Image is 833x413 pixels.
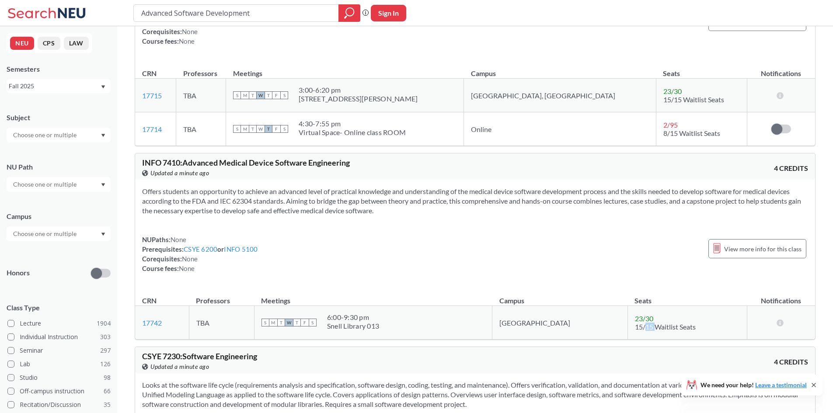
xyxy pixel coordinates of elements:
span: View more info for this class [724,243,802,254]
svg: Dropdown arrow [101,134,105,137]
div: Dropdown arrow [7,177,111,192]
label: Off-campus instruction [7,385,111,397]
span: S [280,91,288,99]
span: M [269,319,277,326]
span: 4 CREDITS [774,357,808,367]
div: Subject [7,113,111,122]
div: Dropdown arrow [7,128,111,142]
td: [GEOGRAPHIC_DATA] [492,306,628,340]
button: Sign In [371,5,406,21]
th: Notifications [747,60,816,79]
span: 297 [100,346,111,355]
span: T [249,91,257,99]
span: M [241,125,249,133]
input: Choose one or multiple [9,179,82,190]
a: CSYE 6200 [184,245,217,253]
div: Fall 2025 [9,81,100,91]
div: Dropdown arrow [7,226,111,241]
a: 17714 [142,125,162,133]
td: TBA [189,306,254,340]
span: 15/15 Waitlist Seats [663,95,724,104]
span: 126 [100,359,111,369]
span: 15/15 Waitlist Seats [635,323,696,331]
span: F [272,125,280,133]
span: Class Type [7,303,111,312]
input: Class, professor, course number, "phrase" [140,6,332,21]
td: [GEOGRAPHIC_DATA], [GEOGRAPHIC_DATA] [464,79,656,112]
th: Professors [189,287,254,306]
section: Offers students an opportunity to achieve an advanced level of practical knowledge and understand... [142,187,808,215]
span: 66 [104,386,111,396]
span: None [179,37,195,45]
span: Updated a minute ago [150,362,209,371]
button: CPS [38,37,60,50]
input: Choose one or multiple [9,130,82,140]
span: T [293,319,301,326]
span: W [285,319,293,326]
div: Campus [7,212,111,221]
th: Meetings [254,287,492,306]
span: INFO 7410 : Advanced Medical Device Software Engineering [142,158,350,167]
input: Choose one or multiple [9,229,82,239]
span: W [257,125,265,133]
td: TBA [176,79,226,112]
div: 3:00 - 6:20 pm [299,86,418,94]
div: Semesters [7,64,111,74]
td: Online [464,112,656,146]
label: Recitation/Discussion [7,399,111,410]
a: 17715 [142,91,162,100]
svg: magnifying glass [344,7,355,19]
th: Notifications [747,287,816,306]
div: magnifying glass [338,4,360,22]
span: 2 / 95 [663,121,678,129]
span: None [182,255,198,263]
span: S [233,125,241,133]
label: Lab [7,358,111,370]
div: NU Path [7,162,111,172]
button: NEU [10,37,34,50]
span: None [182,28,198,35]
span: CSYE 7230 : Software Engineering [142,351,257,361]
label: Studio [7,372,111,383]
div: Snell Library 013 [327,322,379,330]
th: Campus [464,60,656,79]
span: T [249,125,257,133]
svg: Dropdown arrow [101,233,105,236]
div: NUPaths: Prerequisites: or Corequisites: Course fees: [142,235,258,273]
a: INFO 5100 [224,245,258,253]
span: None [171,236,186,243]
label: Individual Instruction [7,331,111,343]
span: 23 / 30 [663,87,682,95]
a: Leave a testimonial [755,381,807,389]
svg: Dropdown arrow [101,183,105,187]
span: S [280,125,288,133]
span: S [233,91,241,99]
div: Virtual Space- Online class ROOM [299,128,406,137]
span: 23 / 30 [635,314,653,323]
label: Seminar [7,345,111,356]
div: NUPaths: Prerequisites: or Corequisites: Course fees: [142,7,258,46]
span: 1904 [97,319,111,328]
span: S [261,319,269,326]
a: 17742 [142,319,162,327]
p: Honors [7,268,30,278]
div: 6:00 - 9:30 pm [327,313,379,322]
span: W [257,91,265,99]
span: 4 CREDITS [774,163,808,173]
div: CRN [142,296,157,305]
div: CRN [142,69,157,78]
span: None [179,264,195,272]
section: Looks at the software life cycle (requirements analysis and specification, software design, codin... [142,380,808,409]
span: 8/15 Waitlist Seats [663,129,720,137]
span: Updated a minute ago [150,168,209,178]
th: Professors [176,60,226,79]
th: Campus [492,287,628,306]
svg: Dropdown arrow [101,85,105,89]
span: T [265,125,272,133]
div: Fall 2025Dropdown arrow [7,79,111,93]
button: LAW [64,37,89,50]
span: F [301,319,309,326]
th: Meetings [226,60,464,79]
td: TBA [176,112,226,146]
th: Seats [656,60,747,79]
